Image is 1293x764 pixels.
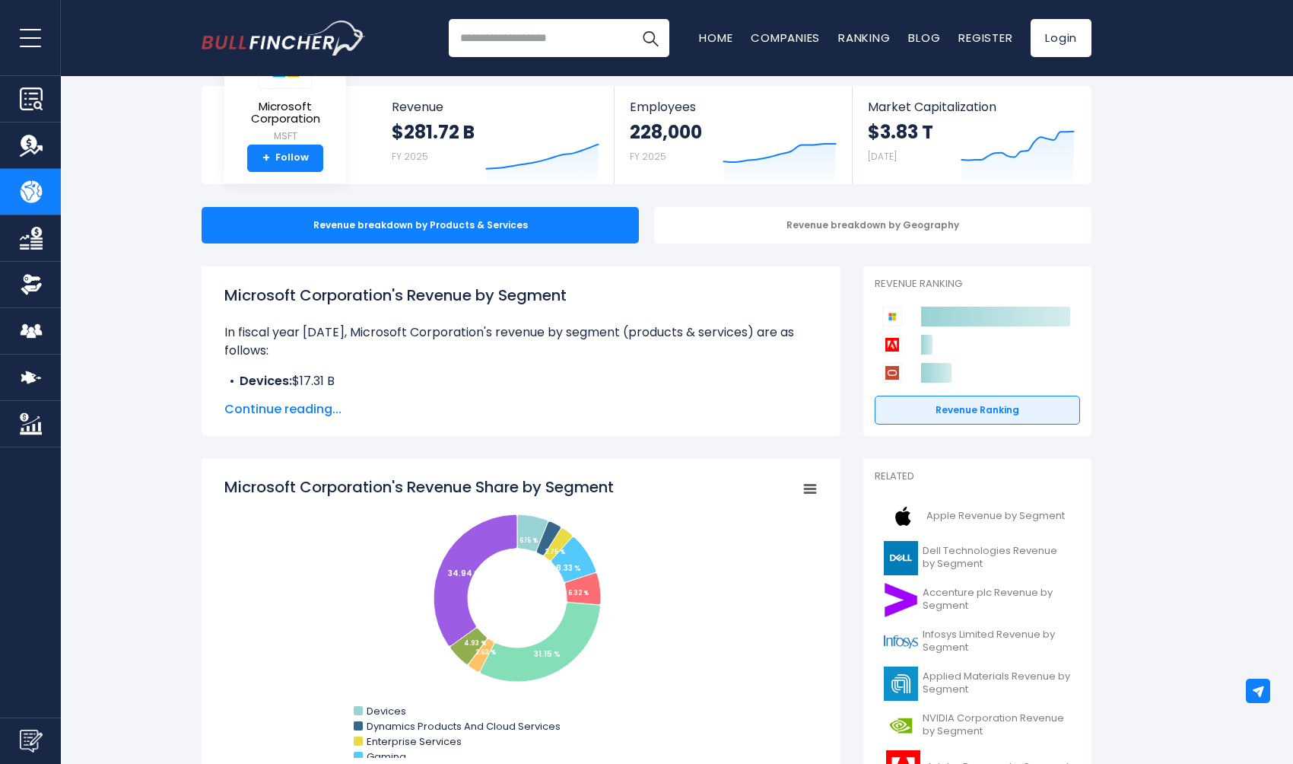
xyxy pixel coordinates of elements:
tspan: 8.33 % [556,562,581,574]
strong: + [262,151,270,165]
a: Home [699,30,732,46]
h1: Microsoft Corporation's Revenue by Segment [224,284,818,307]
div: Revenue breakdown by Geography [654,207,1091,244]
img: ACN logo [884,583,918,617]
small: FY 2025 [630,150,666,163]
a: Revenue $281.72 B FY 2025 [376,86,615,184]
span: Applied Materials Revenue by Segment [923,670,1071,696]
span: Market Capitalization [868,100,1075,114]
tspan: 6.32 % [568,589,589,597]
span: Apple Revenue by Segment [926,510,1065,523]
a: Blog [908,30,940,46]
text: Gaming [367,750,406,764]
small: FY 2025 [392,150,428,163]
a: Apple Revenue by Segment [875,495,1080,537]
tspan: 2.63 % [475,648,496,657]
span: NVIDIA Corporation Revenue by Segment [923,712,1071,738]
a: Companies [751,30,820,46]
button: Search [631,19,669,57]
img: Microsoft Corporation competitors logo [882,307,902,326]
a: Accenture plc Revenue by Segment [875,579,1080,621]
a: Market Capitalization $3.83 T [DATE] [853,86,1090,184]
div: Revenue breakdown by Products & Services [202,207,639,244]
tspan: 2.75 % [545,548,565,556]
a: Go to homepage [202,21,365,56]
span: Microsoft Corporation [237,100,334,126]
text: Devices [367,704,406,718]
strong: 228,000 [630,120,702,144]
p: Related [875,470,1080,483]
tspan: 6.15 % [519,536,538,545]
p: Revenue Ranking [875,278,1080,291]
a: Microsoft Corporation MSFT [236,37,335,145]
span: Continue reading... [224,400,818,419]
a: Employees 228,000 FY 2025 [615,86,851,184]
img: Adobe competitors logo [882,335,902,355]
a: NVIDIA Corporation Revenue by Segment [875,705,1080,746]
a: Applied Materials Revenue by Segment [875,663,1080,705]
a: Dell Technologies Revenue by Segment [875,537,1080,579]
img: AAPL logo [884,499,922,533]
img: DELL logo [884,541,918,575]
tspan: 34.94 % [448,568,481,579]
strong: $3.83 T [868,120,933,144]
small: [DATE] [868,150,897,163]
a: Revenue Ranking [875,396,1080,425]
text: Enterprise Services [367,734,462,749]
img: Ownership [20,273,43,296]
li: $17.31 B [224,372,818,390]
img: NVDA logo [884,708,918,743]
tspan: 4.93 % [464,639,486,648]
img: Oracle Corporation competitors logo [882,363,902,383]
a: Infosys Limited Revenue by Segment [875,621,1080,663]
strong: $281.72 B [392,120,475,144]
tspan: Microsoft Corporation's Revenue Share by Segment [224,476,614,498]
span: Employees [630,100,836,114]
p: In fiscal year [DATE], Microsoft Corporation's revenue by segment (products & services) are as fo... [224,323,818,360]
small: MSFT [237,129,334,143]
span: Dell Technologies Revenue by Segment [923,545,1071,571]
span: Accenture plc Revenue by Segment [923,587,1071,613]
span: Infosys Limited Revenue by Segment [923,629,1071,654]
b: Devices: [240,372,292,390]
a: Register [958,30,1012,46]
span: Revenue [392,100,599,114]
a: +Follow [247,145,323,172]
a: Ranking [838,30,890,46]
tspan: 31.15 % [534,648,561,660]
img: INFY logo [884,625,918,659]
img: AMAT logo [884,667,918,701]
text: Dynamics Products And Cloud Services [367,719,561,734]
img: Bullfincher logo [202,21,366,56]
a: Login [1031,19,1091,57]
